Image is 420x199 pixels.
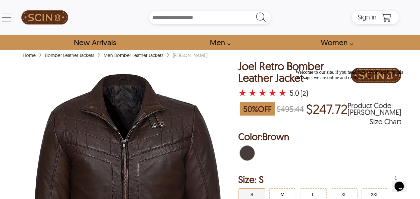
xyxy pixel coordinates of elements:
[313,35,357,50] a: Shop Women Leather Jackets
[358,15,377,20] a: Sign in
[351,60,401,92] div: Brand Logo PDP Image
[21,52,37,58] a: Home
[290,90,299,96] div: 5.0
[358,13,377,21] span: Sign in
[167,48,169,60] span: ›
[238,144,256,162] div: Brown
[66,35,124,50] a: Shop New Arrivals
[43,52,96,58] a: Bomber Leather Jackets
[3,3,110,13] span: Welcome to our site, if you need help simply reply to this message, we are online and ready to help.
[351,60,401,90] img: Brand Logo PDP Image
[248,89,257,96] label: 2 rating
[392,172,413,192] iframe: chat widget
[98,48,100,60] span: ›
[3,3,123,13] div: Welcome to our site, if you need help simply reply to this message, we are online and ready to help.
[39,48,42,60] span: ›
[238,60,351,84] h1: Joel Retro Bomber Leather Jacket
[238,130,401,143] h2: Selected Color: by Brown
[240,102,275,116] span: 50 % OFF
[263,131,289,142] span: Brown
[21,3,68,31] img: SCIN
[277,104,304,114] strike: $495.44
[238,173,401,186] h2: Selected Filter by Size: S
[278,89,287,96] label: 5 rating
[380,12,393,22] a: Shopping Cart
[293,67,413,169] iframe: chat widget
[258,89,267,96] label: 3 rating
[351,60,401,98] a: Brand Logo PDP Image
[102,52,165,58] a: Men Bomber Leather Jackets
[268,89,277,96] label: 4 rating
[171,52,209,59] div: [PERSON_NAME]
[238,88,288,98] a: Joel Retro Bomber Leather Jacket with a 5 Star Rating and 2 Product Review }
[238,89,247,96] label: 1 rating
[202,35,234,50] a: shop men's leather jackets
